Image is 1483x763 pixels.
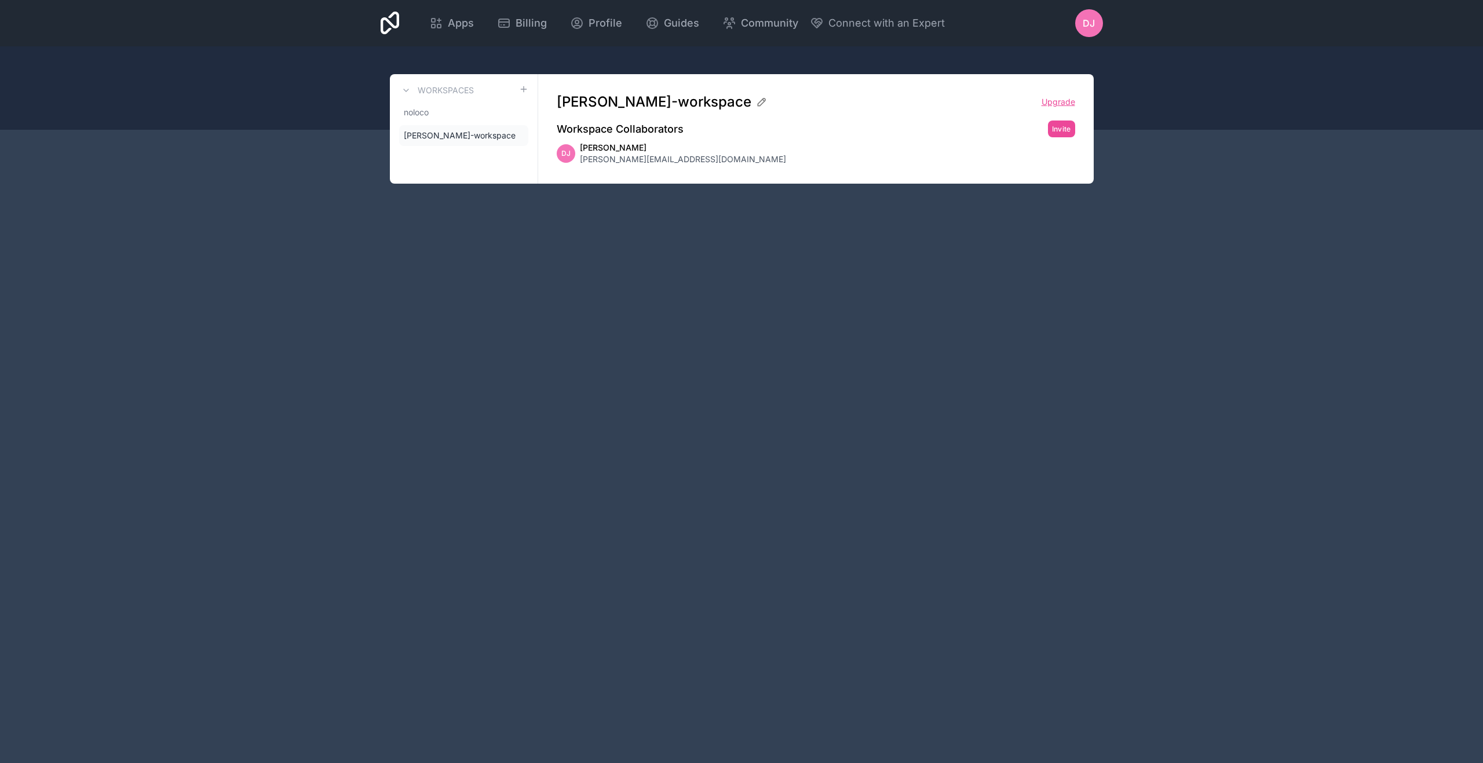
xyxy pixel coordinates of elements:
span: Community [741,15,798,31]
span: [PERSON_NAME][EMAIL_ADDRESS][DOMAIN_NAME] [580,154,786,165]
span: Billing [516,15,547,31]
button: Connect with an Expert [810,15,945,31]
span: DJ [561,149,571,158]
a: Upgrade [1042,96,1075,108]
h2: Workspace Collaborators [557,121,684,137]
a: Community [713,10,808,36]
a: [PERSON_NAME]-workspace [399,125,528,146]
span: Profile [589,15,622,31]
a: Workspaces [399,83,474,97]
span: [PERSON_NAME]-workspace [404,130,516,141]
span: [PERSON_NAME] [580,142,786,154]
span: [PERSON_NAME]-workspace [557,93,751,111]
a: Guides [636,10,708,36]
a: Apps [420,10,483,36]
span: DJ [1083,16,1095,30]
a: Billing [488,10,556,36]
button: Invite [1048,121,1075,137]
span: Guides [664,15,699,31]
h3: Workspaces [418,85,474,96]
span: Apps [448,15,474,31]
span: noloco [404,107,429,118]
span: Connect with an Expert [828,15,945,31]
a: noloco [399,102,528,123]
a: Profile [561,10,631,36]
